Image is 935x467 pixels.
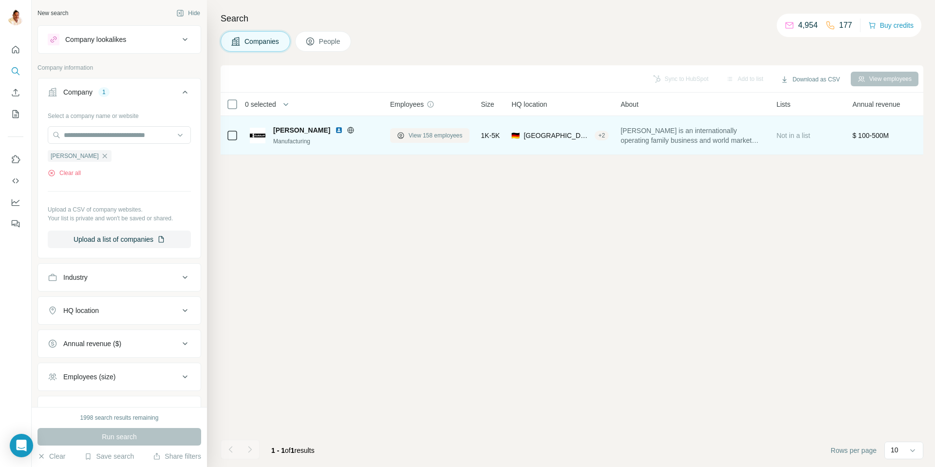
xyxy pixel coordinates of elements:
[776,99,790,109] span: Lists
[153,451,201,461] button: Share filters
[776,132,810,139] span: Not in a list
[271,447,315,454] span: results
[390,99,424,109] span: Employees
[38,28,201,51] button: Company lookalikes
[48,231,191,248] button: Upload a list of companies
[38,365,201,389] button: Employees (size)
[852,99,900,109] span: Annual revenue
[169,6,207,20] button: Hide
[831,446,877,455] span: Rows per page
[245,99,276,109] span: 0 selected
[48,108,191,120] div: Select a company name or website
[51,152,99,160] span: [PERSON_NAME]
[48,169,81,177] button: Clear all
[620,99,638,109] span: About
[511,99,547,109] span: HQ location
[98,88,110,97] div: 1
[8,215,23,233] button: Feedback
[38,398,201,422] button: Technologies
[839,19,852,31] p: 177
[511,131,520,140] span: 🇩🇪
[38,332,201,355] button: Annual revenue ($)
[63,306,99,315] div: HQ location
[285,447,291,454] span: of
[63,87,93,97] div: Company
[221,12,923,25] h4: Search
[774,72,846,87] button: Download as CSV
[8,172,23,190] button: Use Surfe API
[84,451,134,461] button: Save search
[244,37,280,46] span: Companies
[8,84,23,101] button: Enrich CSV
[38,266,201,289] button: Industry
[273,125,330,135] span: [PERSON_NAME]
[8,105,23,123] button: My lists
[271,447,285,454] span: 1 - 1
[595,131,609,140] div: + 2
[319,37,341,46] span: People
[48,205,191,214] p: Upload a CSV of company websites.
[409,131,463,140] span: View 158 employees
[250,128,265,143] img: Logo of Eickhoff
[620,126,765,145] span: [PERSON_NAME] is an internationally operating family business and world market leader for high pe...
[8,62,23,80] button: Search
[852,132,889,139] span: $ 100-500M
[335,126,343,134] img: LinkedIn logo
[273,137,378,146] div: Manufacturing
[8,10,23,25] img: Avatar
[481,131,500,140] span: 1K-5K
[8,151,23,168] button: Use Surfe on LinkedIn
[891,445,898,455] p: 10
[10,434,33,457] div: Open Intercom Messenger
[63,372,115,382] div: Employees (size)
[80,413,159,422] div: 1998 search results remaining
[38,80,201,108] button: Company1
[868,19,914,32] button: Buy credits
[798,19,818,31] p: 4,954
[8,41,23,58] button: Quick start
[390,128,469,143] button: View 158 employees
[8,194,23,211] button: Dashboard
[524,131,590,140] span: [GEOGRAPHIC_DATA], [GEOGRAPHIC_DATA]
[63,405,103,415] div: Technologies
[37,9,68,18] div: New search
[63,339,121,349] div: Annual revenue ($)
[48,214,191,223] p: Your list is private and won't be saved or shared.
[291,447,295,454] span: 1
[38,299,201,322] button: HQ location
[481,99,494,109] span: Size
[37,63,201,72] p: Company information
[65,35,126,44] div: Company lookalikes
[37,451,65,461] button: Clear
[63,272,88,282] div: Industry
